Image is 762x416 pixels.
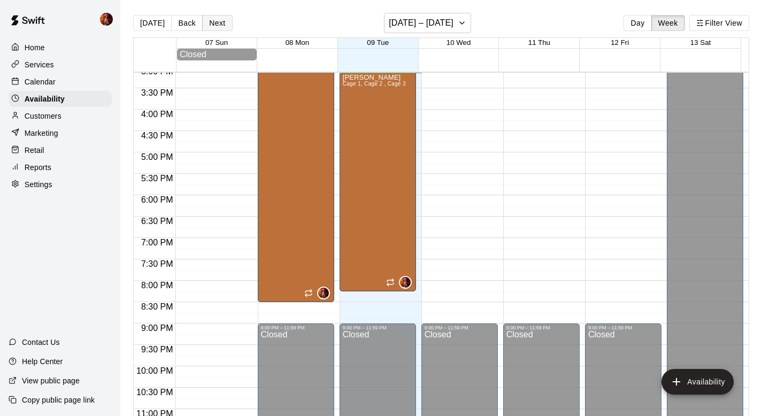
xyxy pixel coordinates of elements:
[286,38,309,47] button: 08 Mon
[343,81,406,87] span: Cage 1, Cage 2 , Cage 3
[9,176,112,192] a: Settings
[447,38,471,47] button: 10 Wed
[138,302,176,311] span: 8:30 PM
[689,15,749,31] button: Filter View
[138,259,176,268] span: 7:30 PM
[22,356,63,367] p: Help Center
[138,217,176,226] span: 6:30 PM
[134,388,175,397] span: 10:30 PM
[9,74,112,90] a: Calendar
[400,277,411,288] img: Kaitlyn Lim
[205,38,228,47] button: 07 Sun
[138,131,176,140] span: 4:30 PM
[138,88,176,97] span: 3:30 PM
[138,345,176,354] span: 9:30 PM
[138,238,176,247] span: 7:00 PM
[22,395,95,405] p: Copy public page link
[25,162,51,173] p: Reports
[138,281,176,290] span: 8:00 PM
[138,195,176,204] span: 6:00 PM
[9,40,112,56] a: Home
[134,366,175,375] span: 10:00 PM
[528,38,550,47] button: 11 Thu
[9,57,112,73] a: Services
[22,337,60,348] p: Contact Us
[318,288,329,298] img: Kaitlyn Lim
[133,15,172,31] button: [DATE]
[661,369,734,395] button: add
[25,111,61,121] p: Customers
[343,325,413,330] div: 9:00 PM – 11:59 PM
[384,13,471,33] button: [DATE] – [DATE]
[138,110,176,119] span: 4:00 PM
[340,67,416,291] div: 3:00 PM – 8:15 PM: Available
[138,152,176,161] span: 5:00 PM
[304,289,313,297] span: Recurring availability
[98,9,120,30] div: Kaitlyn Lim
[386,278,395,287] span: Recurring availability
[9,142,112,158] a: Retail
[425,325,495,330] div: 9:00 PM – 11:59 PM
[100,13,113,26] img: Kaitlyn Lim
[367,38,389,47] button: 09 Tue
[258,24,334,302] div: 2:00 PM – 8:30 PM: Available
[624,15,651,31] button: Day
[138,174,176,183] span: 5:30 PM
[25,59,54,70] p: Services
[399,276,412,289] div: Kaitlyn Lim
[171,15,203,31] button: Back
[588,325,658,330] div: 9:00 PM – 11:59 PM
[25,76,56,87] p: Calendar
[9,108,112,124] a: Customers
[317,287,330,299] div: Kaitlyn Lim
[506,325,576,330] div: 9:00 PM – 11:59 PM
[9,91,112,107] a: Availability
[261,325,331,330] div: 9:00 PM – 11:59 PM
[389,16,453,30] h6: [DATE] – [DATE]
[611,38,629,47] button: 12 Fri
[25,42,45,53] p: Home
[651,15,685,31] button: Week
[22,375,80,386] p: View public page
[25,128,58,138] p: Marketing
[138,323,176,333] span: 9:00 PM
[9,159,112,175] a: Reports
[202,15,232,31] button: Next
[690,38,711,47] button: 13 Sat
[25,145,44,156] p: Retail
[9,125,112,141] a: Marketing
[25,179,52,190] p: Settings
[25,94,65,104] p: Availability
[180,50,254,59] div: Closed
